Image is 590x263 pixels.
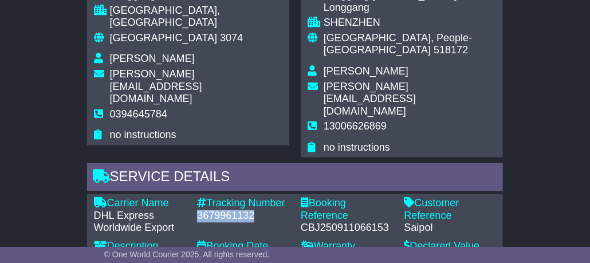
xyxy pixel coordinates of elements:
[324,17,496,29] div: SHENZHEN
[301,240,393,253] div: Warranty
[301,197,393,222] div: Booking Reference
[324,142,390,153] span: no instructions
[324,81,416,117] span: [PERSON_NAME][EMAIL_ADDRESS][DOMAIN_NAME]
[110,68,202,104] span: [PERSON_NAME][EMAIL_ADDRESS][DOMAIN_NAME]
[324,120,387,132] span: 13006626869
[324,32,472,56] span: [GEOGRAPHIC_DATA], People-[GEOGRAPHIC_DATA]
[94,210,186,234] div: DHL Express Worldwide Export
[94,240,186,253] div: Description
[110,32,217,44] span: [GEOGRAPHIC_DATA]
[110,129,176,140] span: no instructions
[110,108,167,120] span: 0394645784
[434,44,468,56] span: 518172
[197,197,289,210] div: Tracking Number
[404,240,497,253] div: Declared Value
[87,163,504,194] div: Service Details
[324,65,408,77] span: [PERSON_NAME]
[301,222,393,234] div: CBJ250911066153
[94,197,186,210] div: Carrier Name
[220,32,243,44] span: 3074
[110,53,195,64] span: [PERSON_NAME]
[404,222,497,234] div: Saipol
[110,5,282,29] div: [GEOGRAPHIC_DATA], [GEOGRAPHIC_DATA]
[104,250,270,259] span: © One World Courier 2025. All rights reserved.
[404,197,497,222] div: Customer Reference
[197,210,289,222] div: 3679961132
[197,240,289,253] div: Booking Date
